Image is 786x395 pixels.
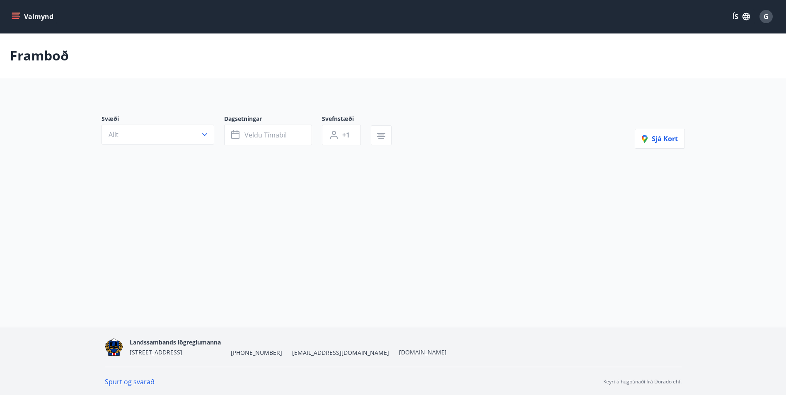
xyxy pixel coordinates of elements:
p: Framboð [10,46,69,65]
img: 1cqKbADZNYZ4wXUG0EC2JmCwhQh0Y6EN22Kw4FTY.png [105,338,123,356]
button: menu [10,9,57,24]
button: +1 [322,125,361,145]
span: [EMAIL_ADDRESS][DOMAIN_NAME] [292,349,389,357]
span: Allt [109,130,119,139]
a: [DOMAIN_NAME] [399,348,447,356]
span: [STREET_ADDRESS] [130,348,182,356]
a: Spurt og svarað [105,377,155,386]
span: [PHONE_NUMBER] [231,349,282,357]
span: G [764,12,769,21]
button: G [756,7,776,26]
span: Landssambands lögreglumanna [130,338,221,346]
span: +1 [342,130,350,140]
p: Keyrt á hugbúnaði frá Dorado ehf. [603,378,682,385]
button: Allt [102,125,214,145]
span: Veldu tímabil [244,130,287,140]
button: ÍS [728,9,755,24]
span: Svæði [102,115,224,125]
button: Veldu tímabil [224,125,312,145]
span: Svefnstæði [322,115,371,125]
span: Dagsetningar [224,115,322,125]
button: Sjá kort [635,129,685,149]
span: Sjá kort [642,134,678,143]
